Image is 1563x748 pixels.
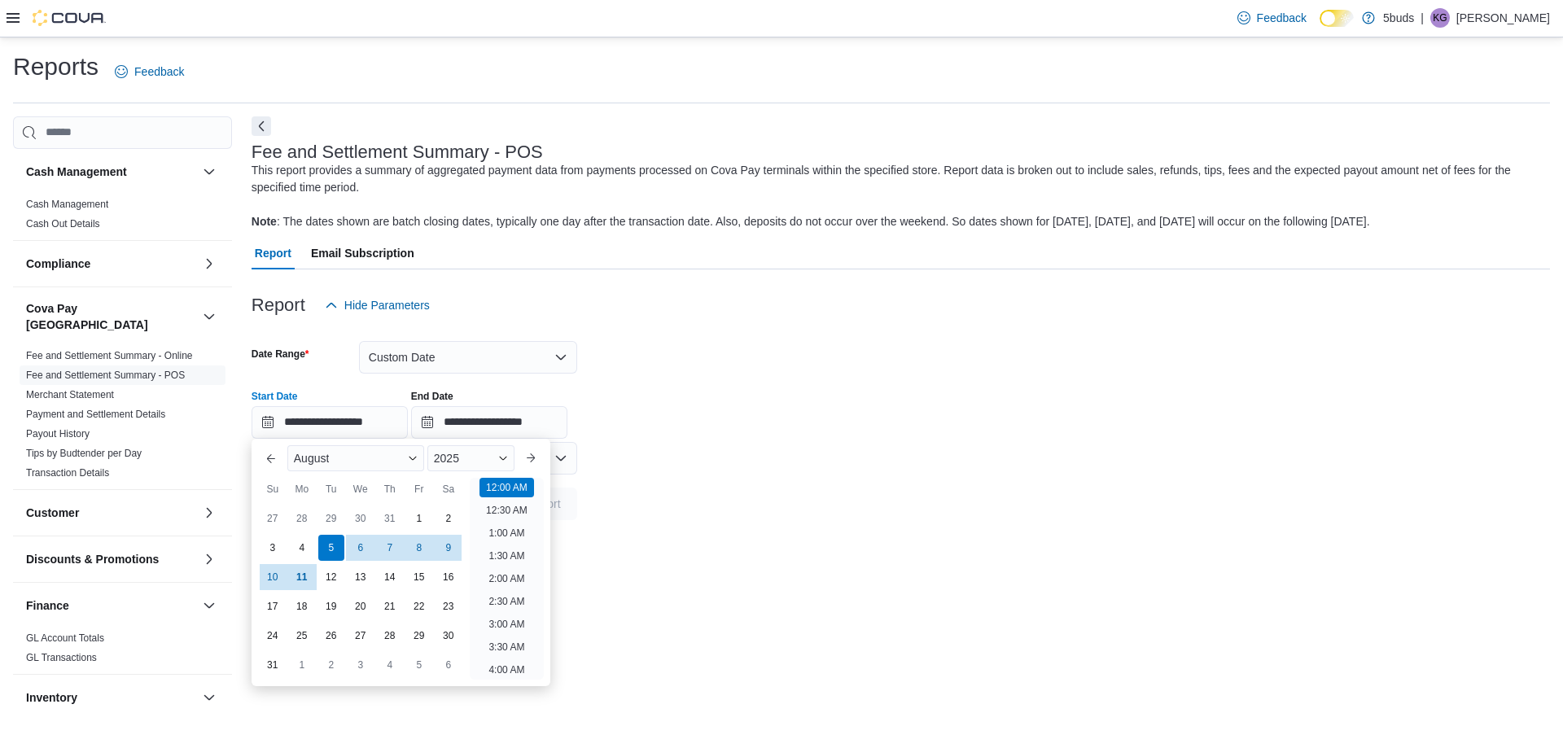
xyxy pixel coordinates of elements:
div: day-9 [436,535,462,561]
button: Open list of options [554,452,567,465]
span: KG [1433,8,1447,28]
div: day-5 [318,535,344,561]
li: 4:00 AM [482,660,531,680]
div: Mo [289,476,315,502]
h3: Cash Management [26,164,127,180]
span: Email Subscription [311,237,414,269]
div: day-6 [348,535,374,561]
div: Su [260,476,286,502]
div: day-31 [377,505,403,531]
li: 12:00 AM [479,478,534,497]
button: Inventory [26,689,196,706]
input: Press the down key to enter a popover containing a calendar. Press the escape key to close the po... [252,406,408,439]
div: day-20 [348,593,374,619]
li: 3:30 AM [482,637,531,657]
button: Cash Management [26,164,196,180]
div: day-1 [289,652,315,678]
div: day-27 [348,623,374,649]
div: day-2 [318,652,344,678]
div: Cash Management [13,195,232,240]
button: Cova Pay [GEOGRAPHIC_DATA] [199,307,219,326]
div: day-11 [289,564,315,590]
div: day-25 [289,623,315,649]
label: End Date [411,390,453,403]
button: Discounts & Promotions [199,549,219,569]
div: day-21 [377,593,403,619]
span: GL Account Totals [26,632,104,645]
button: Next [252,116,271,136]
div: Button. Open the year selector. 2025 is currently selected. [427,445,514,471]
span: Feedback [1257,10,1307,26]
div: day-22 [406,593,432,619]
li: 12:30 AM [479,501,534,520]
div: day-3 [348,652,374,678]
b: Note [252,215,277,228]
a: Merchant Statement [26,389,114,400]
a: Feedback [108,55,190,88]
button: Discounts & Promotions [26,551,196,567]
span: Merchant Statement [26,388,114,401]
div: day-15 [406,564,432,590]
h1: Reports [13,50,99,83]
button: Custom Date [359,341,577,374]
ul: Time [470,478,544,680]
span: Cash Management [26,198,108,211]
div: day-29 [406,623,432,649]
div: Th [377,476,403,502]
div: day-7 [377,535,403,561]
button: Customer [199,503,219,523]
div: day-17 [260,593,286,619]
div: day-16 [436,564,462,590]
span: Dark Mode [1320,27,1320,28]
div: day-10 [260,564,286,590]
div: day-8 [406,535,432,561]
a: Tips by Budtender per Day [26,448,142,459]
span: GL Transactions [26,651,97,664]
span: Hide Parameters [344,297,430,313]
span: Feedback [134,63,184,80]
span: Fee and Settlement Summary - Online [26,349,193,362]
div: day-19 [318,593,344,619]
button: Cova Pay [GEOGRAPHIC_DATA] [26,300,196,333]
div: day-30 [348,505,374,531]
div: Kim Gusikoski [1430,8,1450,28]
div: August, 2025 [258,504,463,680]
h3: Finance [26,597,69,614]
span: 2025 [434,452,459,465]
span: Cash Out Details [26,217,100,230]
div: Button. Open the month selector. August is currently selected. [287,445,424,471]
div: day-4 [377,652,403,678]
div: Sa [436,476,462,502]
div: day-2 [436,505,462,531]
span: Tips by Budtender per Day [26,447,142,460]
div: day-30 [436,623,462,649]
button: Finance [26,597,196,614]
button: Customer [26,505,196,521]
a: GL Account Totals [26,632,104,644]
label: Start Date [252,390,298,403]
div: Cova Pay [GEOGRAPHIC_DATA] [13,346,232,489]
button: Previous Month [258,445,284,471]
div: day-29 [318,505,344,531]
li: 1:00 AM [482,523,531,543]
button: Finance [199,596,219,615]
a: Feedback [1231,2,1313,34]
div: day-24 [260,623,286,649]
span: Report [255,237,291,269]
span: Transaction Details [26,466,109,479]
div: day-4 [289,535,315,561]
div: day-6 [436,652,462,678]
span: Payment and Settlement Details [26,408,165,421]
h3: Report [252,295,305,315]
button: Next month [518,445,544,471]
p: | [1421,8,1424,28]
div: day-18 [289,593,315,619]
div: day-1 [406,505,432,531]
h3: Inventory [26,689,77,706]
div: day-23 [436,593,462,619]
h3: Discounts & Promotions [26,551,159,567]
input: Dark Mode [1320,10,1354,27]
a: Fee and Settlement Summary - POS [26,370,185,381]
button: Hide Parameters [318,289,436,322]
